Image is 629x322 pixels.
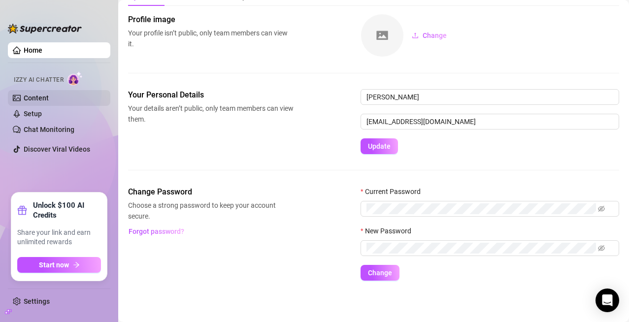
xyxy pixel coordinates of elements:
span: Your Personal Details [128,89,294,101]
span: Start now [39,261,69,269]
input: Enter new email [361,114,619,129]
span: Profile image [128,14,294,26]
button: Change [404,28,455,43]
a: Content [24,94,49,102]
a: Chat Monitoring [24,126,74,133]
span: Share your link and earn unlimited rewards [17,228,101,247]
button: Start nowarrow-right [17,257,101,273]
input: Enter name [361,89,619,105]
span: gift [17,205,27,215]
span: arrow-right [73,261,80,268]
span: eye-invisible [598,245,605,252]
img: logo-BBDzfeDw.svg [8,24,82,33]
span: Your details aren’t public, only team members can view them. [128,103,294,125]
span: Change [368,269,392,277]
span: Your profile isn’t public, only team members can view it. [128,28,294,49]
button: Update [361,138,398,154]
span: Forgot password? [129,227,184,235]
span: Choose a strong password to keep your account secure. [128,200,294,222]
a: Settings [24,297,50,305]
input: Current Password [366,203,596,214]
span: build [5,308,12,315]
a: Discover Viral Videos [24,145,90,153]
label: New Password [361,225,418,236]
img: AI Chatter [67,71,83,86]
strong: Unlock $100 AI Credits [33,200,101,220]
input: New Password [366,243,596,254]
span: Update [368,142,391,150]
img: square-placeholder.png [361,14,403,57]
div: Open Intercom Messenger [596,289,619,312]
label: Current Password [361,186,427,197]
button: Change [361,265,399,281]
a: Setup [24,110,42,118]
a: Home [24,46,42,54]
span: Change [423,32,447,39]
span: eye-invisible [598,205,605,212]
span: Izzy AI Chatter [14,75,64,85]
span: upload [412,32,419,39]
button: Forgot password? [128,224,184,239]
span: Change Password [128,186,294,198]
